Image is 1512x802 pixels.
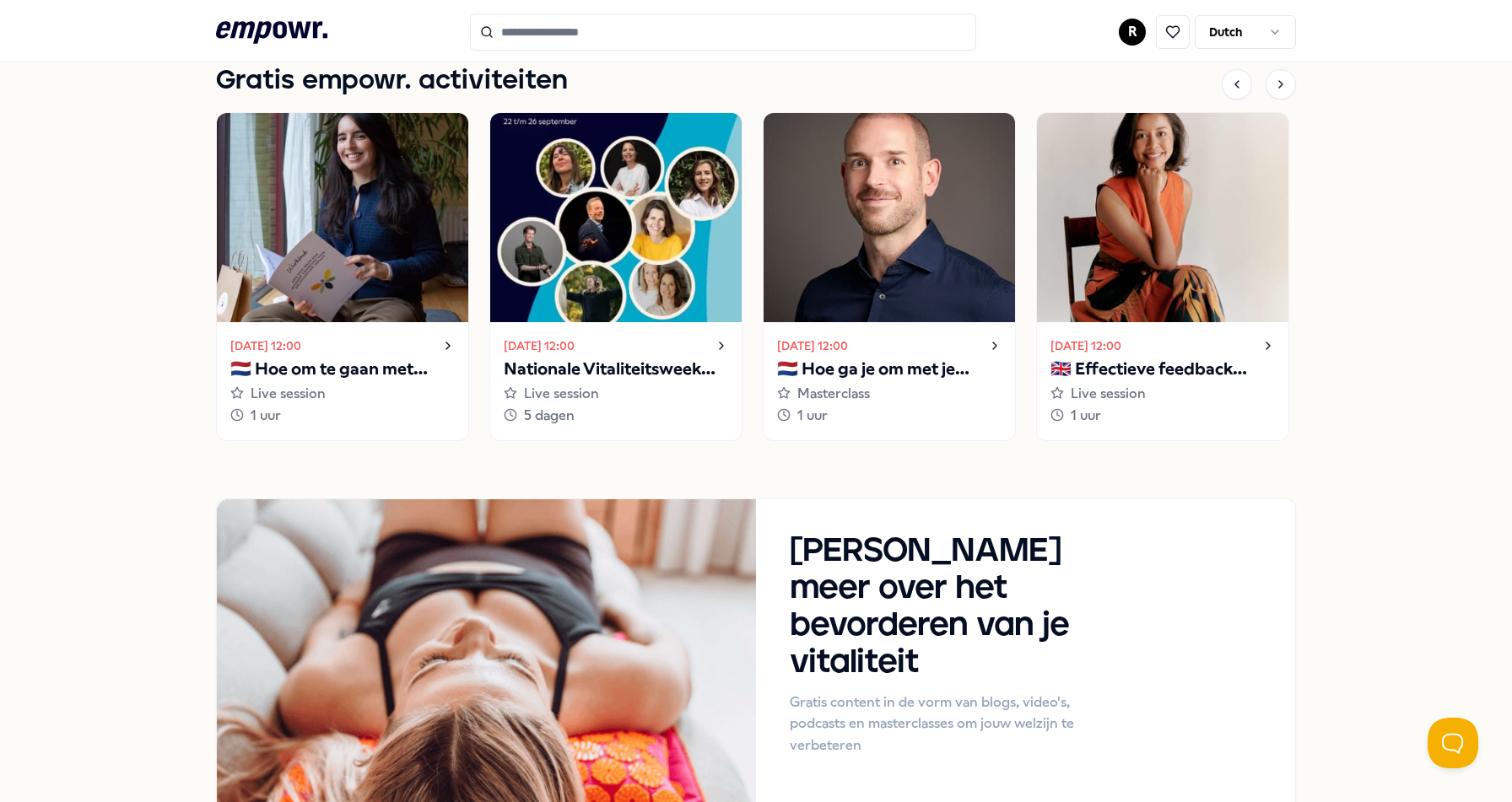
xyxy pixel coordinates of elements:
p: 🇳🇱 Hoe om te gaan met onzekerheid? [230,356,455,383]
iframe: Help Scout Beacon - Open [1428,718,1478,768]
time: [DATE] 12:00 [230,336,301,355]
button: R [1119,19,1146,46]
img: activity image [217,113,468,322]
h1: Gratis empowr. activiteiten [216,60,568,102]
div: Live session [504,383,728,405]
a: [DATE] 12:00🇬🇧 Effectieve feedback geven en ontvangenLive session1 uur [1036,112,1289,440]
div: 1 uur [230,405,455,427]
div: Live session [1050,383,1275,405]
img: activity image [764,113,1015,322]
p: Nationale Vitaliteitsweek 2025 [504,356,728,383]
img: activity image [1037,113,1288,322]
p: Gratis content in de vorm van blogs, video's, podcasts en masterclasses om jouw welzijn te verbet... [790,692,1104,756]
div: 1 uur [1050,405,1275,427]
time: [DATE] 12:00 [777,336,848,355]
time: [DATE] 12:00 [504,336,575,355]
input: Search for products, categories or subcategories [470,13,976,51]
time: [DATE] 12:00 [1050,336,1121,355]
div: 1 uur [777,405,1002,427]
div: 5 dagen [504,405,728,427]
div: Masterclass [777,383,1002,405]
a: [DATE] 12:00Nationale Vitaliteitsweek 2025Live session5 dagen [489,112,742,440]
p: 🇬🇧 Effectieve feedback geven en ontvangen [1050,356,1275,383]
img: activity image [490,113,742,322]
a: [DATE] 12:00🇳🇱 Hoe om te gaan met onzekerheid?Live session1 uur [216,112,469,440]
a: [DATE] 12:00🇳🇱 Hoe ga je om met je innerlijke criticus?Masterclass1 uur [763,112,1016,440]
h3: [PERSON_NAME] meer over het bevorderen van je vitaliteit [790,533,1104,681]
div: Live session [230,383,455,405]
p: 🇳🇱 Hoe ga je om met je innerlijke criticus? [777,356,1002,383]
